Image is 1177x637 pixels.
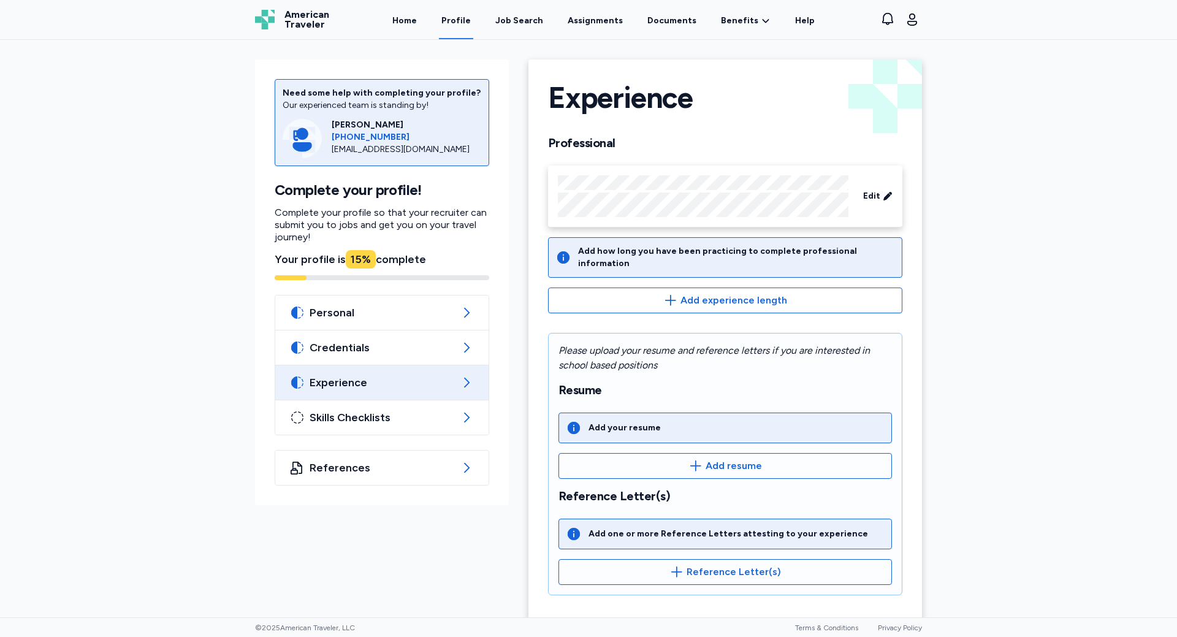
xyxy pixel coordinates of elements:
[687,565,781,579] span: Reference Letter(s)
[283,119,322,158] img: Consultant
[275,207,489,243] p: Complete your profile so that your recruiter can submit you to jobs and get you on your travel jo...
[346,250,376,269] div: 15 %
[548,166,902,227] div: Edit
[680,293,787,308] span: Add experience length
[721,15,771,27] a: Benefits
[578,245,894,270] div: Add how long you have been practicing to complete professional information
[558,343,892,373] div: Please upload your resume and reference letters if you are interested in school based positions
[283,87,481,99] div: Need some help with completing your profile?
[332,143,481,156] div: [EMAIL_ADDRESS][DOMAIN_NAME]
[795,624,858,632] a: Terms & Conditions
[332,131,481,143] a: [PHONE_NUMBER]
[558,453,892,479] button: Add resume
[275,251,489,268] div: Your profile is complete
[721,15,758,27] span: Benefits
[332,119,481,131] div: [PERSON_NAME]
[310,460,454,475] span: References
[275,181,489,199] h1: Complete your profile!
[255,623,355,633] span: © 2025 American Traveler, LLC
[706,459,762,473] span: Add resume
[439,1,473,39] a: Profile
[558,383,892,398] h2: Resume
[588,528,868,540] div: Add one or more Reference Letters attesting to your experience
[588,422,661,434] div: Add your resume
[310,410,454,425] span: Skills Checklists
[548,288,902,313] button: Add experience length
[310,305,454,320] span: Personal
[548,135,902,151] h2: Professional
[284,10,329,29] span: American Traveler
[558,489,892,504] h2: Reference Letter(s)
[283,99,481,112] div: Our experienced team is standing by!
[878,624,922,632] a: Privacy Policy
[495,15,543,27] div: Job Search
[548,615,902,630] h2: Employment History
[255,10,275,29] img: Logo
[558,559,892,585] button: Reference Letter(s)
[863,190,880,202] span: Edit
[310,340,454,355] span: Credentials
[548,79,693,116] h1: Experience
[310,375,454,390] span: Experience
